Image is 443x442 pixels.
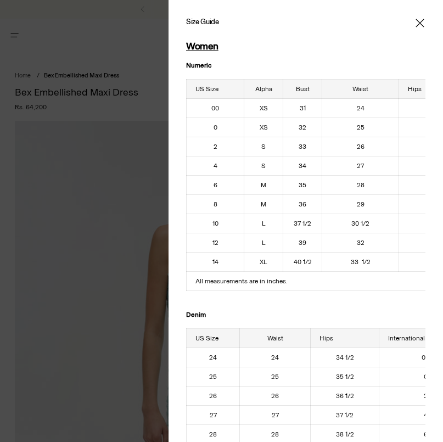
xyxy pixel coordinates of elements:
td: 6 [187,176,244,195]
strong: Women [186,40,218,52]
th: US Size [187,329,240,348]
td: 29 [322,195,399,214]
td: 35 [283,176,322,195]
td: 2 [187,137,244,156]
td: 33 [283,137,322,156]
td: 8 [187,195,244,214]
td: 26 [187,387,240,406]
td: 31 [283,99,322,118]
th: US Size [187,80,244,99]
th: Waist [240,329,311,348]
th: Waist [322,80,399,99]
td: M [244,176,283,195]
td: 32 [322,233,399,253]
strong: Denim [186,311,206,318]
td: 32 [283,118,322,137]
td: 00 [187,99,244,118]
td: 14 [187,253,244,272]
td: 37 1/2 [311,406,379,425]
td: S [244,156,283,176]
td: L [244,233,283,253]
td: 34 [283,156,322,176]
td: XS [244,118,283,137]
td: 36 [283,195,322,214]
td: M [244,195,283,214]
td: 24 [322,99,399,118]
th: Alpha [244,80,283,99]
td: 27 [187,406,240,425]
td: XS [244,99,283,118]
td: 36 1/2 [311,387,379,406]
td: 33 1/2 [322,253,399,272]
td: 25 [187,367,240,387]
td: 37 1/2 [283,214,322,233]
td: 26 [240,387,311,406]
td: 10 [187,214,244,233]
td: 35 1/2 [311,367,379,387]
th: Hips [311,329,379,348]
strong: Numeric [186,61,211,69]
td: 27 [322,156,399,176]
td: 39 [283,233,322,253]
td: 30 1/2 [322,214,399,233]
td: XL [244,253,283,272]
td: S [244,137,283,156]
td: 24 [240,348,311,367]
td: 27 [240,406,311,425]
td: 34 1/2 [311,348,379,367]
td: 24 [187,348,240,367]
th: Bust [283,80,322,99]
td: 25 [322,118,399,137]
td: 0 [187,118,244,137]
button: Close [414,18,425,29]
td: 26 [322,137,399,156]
td: L [244,214,283,233]
td: 4 [187,156,244,176]
td: 40 1/2 [283,253,322,272]
td: 25 [240,367,311,387]
td: 28 [322,176,399,195]
td: 12 [187,233,244,253]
